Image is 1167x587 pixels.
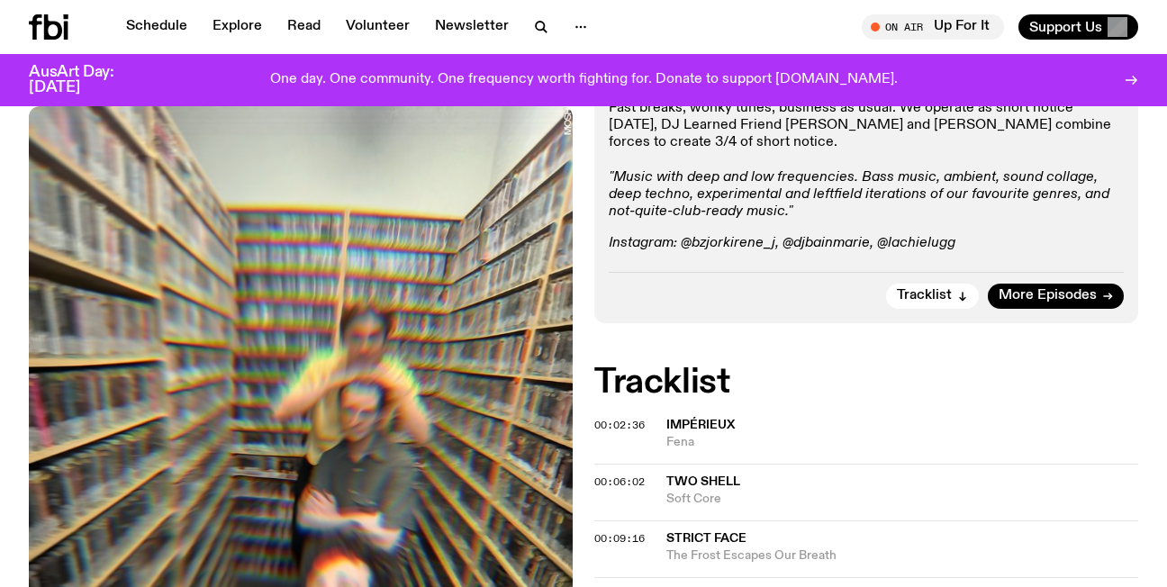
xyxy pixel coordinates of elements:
[666,491,1138,508] span: Soft Core
[594,366,1138,399] h2: Tracklist
[276,14,331,40] a: Read
[609,236,955,250] em: Instagram: @bzjorkirene_j, @djbainmarie, @lachielugg
[988,284,1124,309] a: More Episodes
[202,14,273,40] a: Explore
[594,420,645,430] button: 00:02:36
[609,170,1109,219] em: "Music with deep and low frequencies. Bass music, ambient, sound collage, deep techno, experiment...
[594,474,645,489] span: 00:06:02
[424,14,520,40] a: Newsletter
[886,284,979,309] button: Tracklist
[666,475,740,488] span: Two Shell
[270,72,898,88] p: One day. One community. One frequency worth fighting for. Donate to support [DOMAIN_NAME].
[897,289,952,303] span: Tracklist
[594,534,645,544] button: 00:09:16
[666,434,1138,451] span: Fena
[999,289,1097,303] span: More Episodes
[594,418,645,432] span: 00:02:36
[594,531,645,546] span: 00:09:16
[609,66,1124,221] p: [PERSON_NAME] taking over Variable Depth Audit for this week. Fast breaks, wonky tunes, business ...
[1029,19,1102,35] span: Support Us
[666,532,746,545] span: Strict Face
[862,14,1004,40] button: On AirUp For It
[29,65,144,95] h3: AusArt Day: [DATE]
[335,14,421,40] a: Volunteer
[1018,14,1138,40] button: Support Us
[115,14,198,40] a: Schedule
[666,419,735,431] span: Impérieux
[666,547,1138,564] span: The Frost Escapes Our Breath
[594,477,645,487] button: 00:06:02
